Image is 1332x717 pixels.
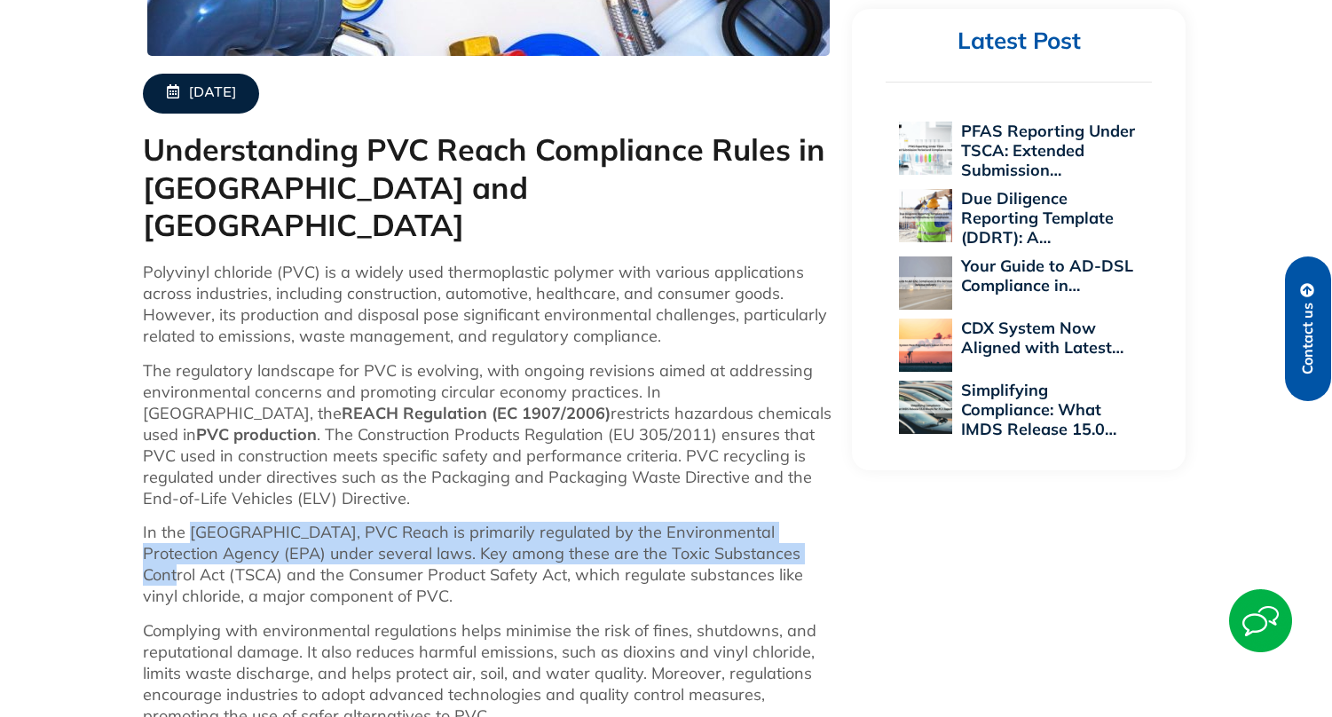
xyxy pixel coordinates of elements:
[196,424,317,445] strong: PVC production
[961,121,1135,180] a: PFAS Reporting Under TSCA: Extended Submission…
[1300,303,1316,374] span: Contact us
[189,84,236,103] span: [DATE]
[961,380,1116,439] a: Simplifying Compliance: What IMDS Release 15.0…
[899,256,952,310] img: Your Guide to AD-DSL Compliance in the Aerospace and Defense Industry
[1229,589,1292,652] img: Start Chat
[961,256,1133,295] a: Your Guide to AD-DSL Compliance in…
[143,74,259,114] a: [DATE]
[886,27,1152,56] h2: Latest Post
[143,262,835,347] p: Polyvinyl chloride (PVC) is a widely used thermoplastic polymer with various applications across ...
[961,318,1123,358] a: CDX System Now Aligned with Latest…
[143,131,835,244] h1: Understanding PVC Reach Compliance Rules in [GEOGRAPHIC_DATA] and [GEOGRAPHIC_DATA]
[143,522,835,607] p: In the [GEOGRAPHIC_DATA], PVC Reach is primarily regulated by the Environmental Protection Agency...
[1285,256,1331,401] a: Contact us
[143,360,835,509] p: The regulatory landscape for PVC is evolving, with ongoing revisions aimed at addressing environm...
[899,189,952,242] img: Due Diligence Reporting Template (DDRT): A Supplier’s Roadmap to Compliance
[961,188,1114,248] a: Due Diligence Reporting Template (DDRT): A…
[899,319,952,372] img: CDX System Now Aligned with Latest EU POPs Rules
[899,122,952,175] img: PFAS Reporting Under TSCA: Extended Submission Period and Compliance Implications
[899,381,952,434] img: Simplifying Compliance: What IMDS Release 15.0 Means for PCF Reporting
[342,403,611,423] strong: REACH Regulation (EC 1907/2006)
